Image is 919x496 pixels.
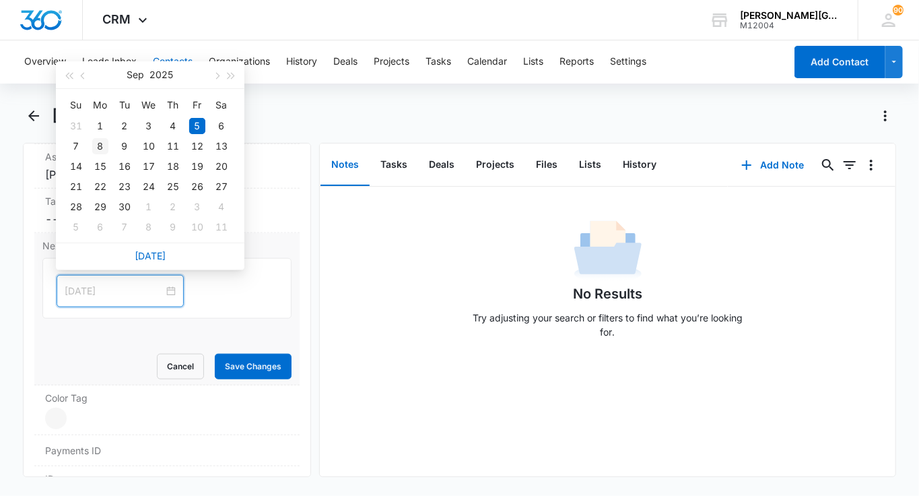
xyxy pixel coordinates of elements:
button: Tasks [370,144,418,186]
label: Color Tag [45,391,289,405]
div: 26 [189,179,205,195]
div: 31 [68,118,84,134]
div: 22 [92,179,108,195]
button: Actions [875,105,896,127]
button: Projects [465,144,525,186]
th: Fr [185,94,209,116]
td: 2025-09-25 [161,177,185,197]
button: Files [525,144,568,186]
button: Overview [24,40,66,84]
div: 11 [213,219,230,235]
td: 2025-09-07 [64,136,88,156]
div: account id [740,21,838,30]
td: 2025-09-30 [112,197,137,217]
div: 6 [92,219,108,235]
button: Lists [568,144,612,186]
div: 23 [116,179,133,195]
div: 7 [116,219,133,235]
td: 2025-09-21 [64,177,88,197]
td: 2025-09-01 [88,116,112,136]
th: Mo [88,94,112,116]
label: Next Contact Date [42,239,292,253]
th: We [137,94,161,116]
th: Sa [209,94,234,116]
td: 2025-09-09 [112,136,137,156]
div: 30 [116,199,133,215]
td: 2025-09-24 [137,177,161,197]
td: 2025-09-04 [161,116,185,136]
div: Color Tag [34,385,300,435]
td: 2025-09-22 [88,177,112,197]
button: Organizations [209,40,270,84]
button: Settings [610,40,646,84]
dt: Payments ID [45,443,106,458]
div: 24 [141,179,157,195]
button: Calendar [467,40,507,84]
div: 13 [213,138,230,154]
button: Contacts [153,40,193,84]
div: 12 [189,138,205,154]
button: Overflow Menu [860,154,882,176]
div: 5 [189,118,205,134]
div: 15 [92,158,108,175]
div: 2 [165,199,181,215]
button: Back [23,105,44,127]
div: 10 [189,219,205,235]
th: Tu [112,94,137,116]
td: 2025-09-02 [112,116,137,136]
button: Deals [333,40,358,84]
div: 19 [189,158,205,175]
td: 2025-10-11 [209,217,234,237]
div: 8 [141,219,157,235]
th: Su [64,94,88,116]
td: 2025-09-28 [64,197,88,217]
td: 2025-09-26 [185,177,209,197]
td: 2025-10-01 [137,197,161,217]
td: 2025-09-16 [112,156,137,177]
div: 17 [141,158,157,175]
div: 4 [213,199,230,215]
td: 2025-10-09 [161,217,185,237]
button: Add Note [728,149,817,181]
td: 2025-09-06 [209,116,234,136]
button: Deals [418,144,465,186]
div: 20 [213,158,230,175]
div: 28 [68,199,84,215]
td: 2025-09-29 [88,197,112,217]
button: Reports [559,40,594,84]
dd: --- [45,211,289,227]
td: 2025-09-03 [137,116,161,136]
button: Projects [374,40,409,84]
td: 2025-10-06 [88,217,112,237]
div: 1 [92,118,108,134]
img: No Data [574,216,642,284]
label: Assigned To [45,150,289,164]
button: Cancel [157,354,204,379]
td: 2025-10-02 [161,197,185,217]
button: Sep [127,61,145,88]
td: 2025-08-31 [64,116,88,136]
td: 2025-09-05 [185,116,209,136]
div: 1 [141,199,157,215]
button: Lists [523,40,543,84]
td: 2025-09-18 [161,156,185,177]
td: 2025-09-08 [88,136,112,156]
div: 9 [116,138,133,154]
div: 7 [68,138,84,154]
input: Sep 5, 2025 [65,284,164,299]
div: 5 [68,219,84,235]
div: 16 [116,158,133,175]
td: 2025-09-10 [137,136,161,156]
div: 2 [116,118,133,134]
dd: [PERSON_NAME] [45,166,289,183]
button: History [286,40,317,84]
div: 3 [141,118,157,134]
button: Search... [817,154,839,176]
button: Filters [839,154,860,176]
label: Tags [45,194,289,208]
h1: [PERSON_NAME] [52,106,186,126]
td: 2025-09-14 [64,156,88,177]
p: Try adjusting your search or filters to find what you’re looking for. [467,311,749,339]
div: account name [740,10,838,21]
div: 3 [189,199,205,215]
